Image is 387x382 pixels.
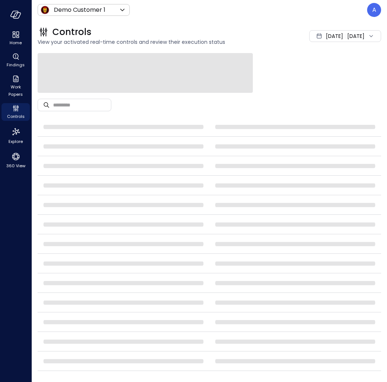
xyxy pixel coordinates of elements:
[7,113,25,120] span: Controls
[1,74,30,99] div: Work Papers
[1,103,30,121] div: Controls
[367,3,381,17] div: Assaf
[38,38,264,46] span: View your activated real-time controls and review their execution status
[326,32,343,40] span: [DATE]
[372,6,376,14] p: A
[6,162,25,169] span: 360 View
[10,39,22,46] span: Home
[1,150,30,170] div: 360 View
[4,83,27,98] span: Work Papers
[7,61,25,69] span: Findings
[1,29,30,47] div: Home
[52,26,91,38] span: Controls
[1,52,30,69] div: Findings
[41,6,49,14] img: Icon
[1,125,30,146] div: Explore
[8,138,23,145] span: Explore
[54,6,105,14] p: Demo Customer 1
